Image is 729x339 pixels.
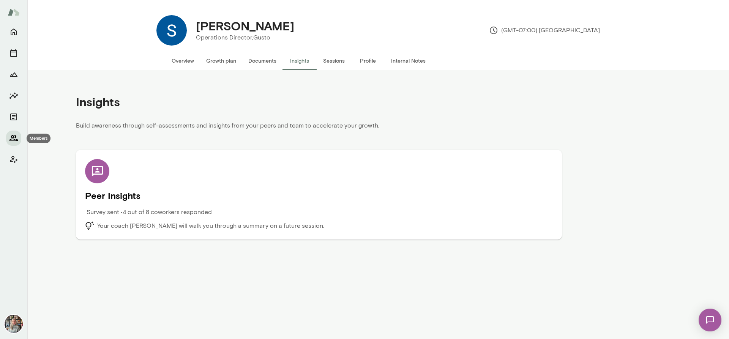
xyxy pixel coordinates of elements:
[6,67,21,82] button: Growth Plan
[166,52,200,70] button: Overview
[282,52,317,70] button: Insights
[85,189,553,202] h5: Peer Insights
[6,131,21,146] button: Members
[6,109,21,125] button: Documents
[317,52,351,70] button: Sessions
[196,33,294,42] p: Operations Director, Gusto
[5,315,23,333] img: Tricia Maggio
[85,159,553,230] div: Peer Insights Survey sent •4 out of 8 coworkers respondedYour coach [PERSON_NAME] will walk you t...
[156,15,187,46] img: Sandra Jirous
[76,95,120,109] h4: Insights
[6,88,21,103] button: Insights
[200,52,242,70] button: Growth plan
[6,46,21,61] button: Sessions
[8,5,20,19] img: Mento
[76,150,562,240] div: Peer Insights Survey sent •4 out of 8 coworkers respondedYour coach [PERSON_NAME] will walk you t...
[489,26,600,35] p: (GMT-07:00) [GEOGRAPHIC_DATA]
[97,221,324,230] p: Your coach [PERSON_NAME] will walk you through a summary on a future session.
[6,152,21,167] button: Client app
[6,24,21,39] button: Home
[242,52,282,70] button: Documents
[87,208,212,217] p: Survey sent • 4 out of 8 coworkers responded
[196,19,294,33] h4: [PERSON_NAME]
[27,134,50,143] div: Members
[351,52,385,70] button: Profile
[76,121,562,135] p: Build awareness through self-assessments and insights from your peers and team to accelerate your...
[385,52,432,70] button: Internal Notes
